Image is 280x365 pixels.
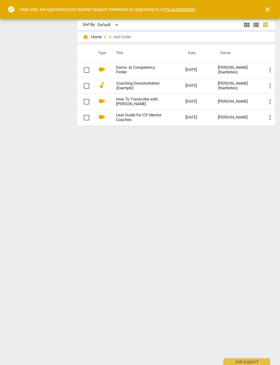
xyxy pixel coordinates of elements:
[116,65,163,75] a: Demo: AI Competency Finder
[116,97,163,106] a: How To Transcribe with [PERSON_NAME]
[218,115,256,120] div: [PERSON_NAME]
[98,66,105,73] span: videocam
[218,81,256,91] div: [PERSON_NAME] (RaeNotes)
[260,2,275,17] button: Close
[116,113,163,122] a: User Guide for ICF Mentor Coaches
[263,22,268,28] span: table_chart
[242,20,251,30] button: Tile view
[180,44,213,62] th: Date
[223,358,270,365] div: Ask support
[164,7,195,12] a: Pro subscription
[213,44,261,62] th: Owner
[107,34,113,40] span: add
[251,20,261,30] button: List view
[7,6,15,13] span: check_circle
[82,34,102,40] span: Home
[266,82,274,90] span: more_vert
[109,44,180,62] th: Title
[180,94,213,110] td: [DATE]
[180,62,213,78] td: [DATE]
[104,35,106,40] span: /
[218,65,256,75] div: [PERSON_NAME] (RaeNotes)
[82,34,89,40] span: home
[266,114,274,121] span: more_vert
[264,6,271,13] span: close
[261,20,270,30] button: Table view
[252,21,260,29] span: view_list
[20,6,195,13] div: Dear user, we appreciate your loyalty! Support RaeNotes by upgrading to a
[180,110,213,125] td: [DATE]
[266,66,274,74] span: more_vert
[116,81,163,91] a: Coaching Demonstration (Example)
[97,20,120,30] div: Default
[98,97,105,105] span: videocam
[218,99,256,104] div: [PERSON_NAME]
[93,44,109,62] th: Type
[98,82,105,89] span: audiotrack
[82,22,95,27] div: Sort By
[180,78,213,94] td: [DATE]
[113,35,131,40] span: Add folder
[266,98,274,105] span: more_vert
[243,21,250,29] span: view_module
[98,113,105,121] span: videocam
